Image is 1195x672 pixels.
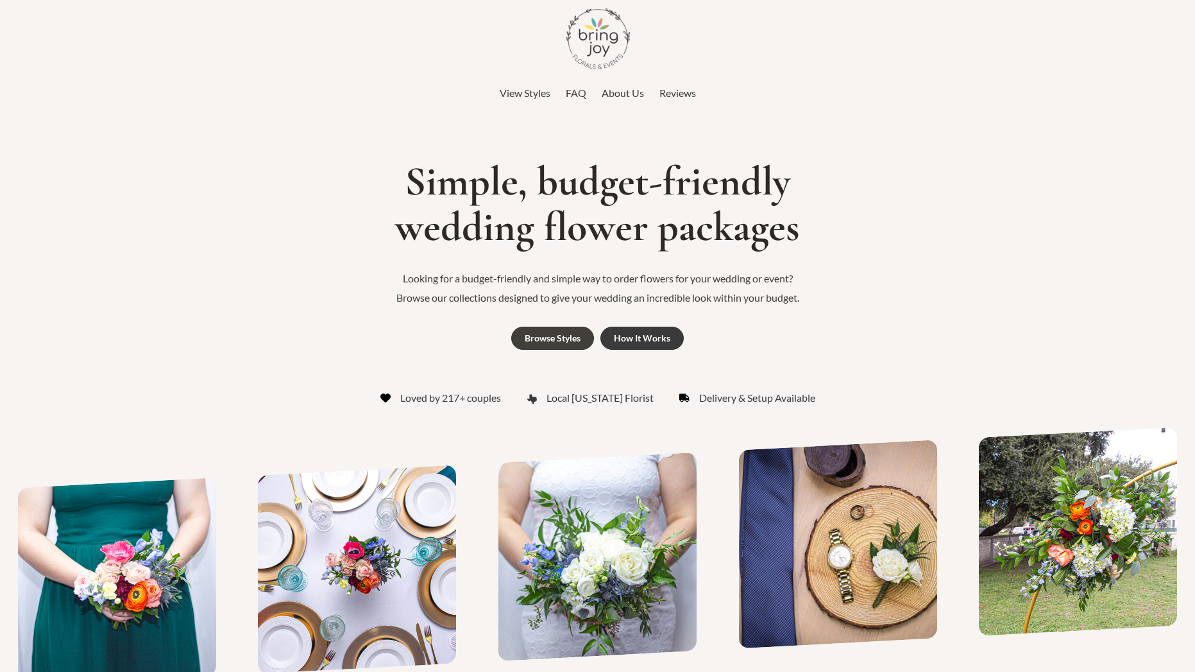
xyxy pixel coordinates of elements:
[566,87,586,99] span: FAQ
[400,388,501,408] span: Loved by 217+ couples
[500,87,550,99] span: View Styles
[511,327,594,350] a: Browse Styles
[500,83,550,103] a: View Styles
[547,388,654,408] span: Local [US_STATE] Florist
[6,159,1189,250] h1: Simple, budget-friendly wedding flower packages
[566,83,586,103] a: FAQ
[602,83,644,103] a: About Us
[659,87,696,99] span: Reviews
[614,334,670,343] div: How It Works
[525,334,581,343] div: Browse Styles
[699,388,815,408] span: Delivery & Setup Available
[213,83,983,103] nav: Top Header Menu
[659,83,696,103] a: Reviews
[600,327,684,350] a: How It Works
[386,269,809,307] p: Looking for a budget-friendly and simple way to order flowers for your wedding or event? Browse o...
[602,87,644,99] span: About Us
